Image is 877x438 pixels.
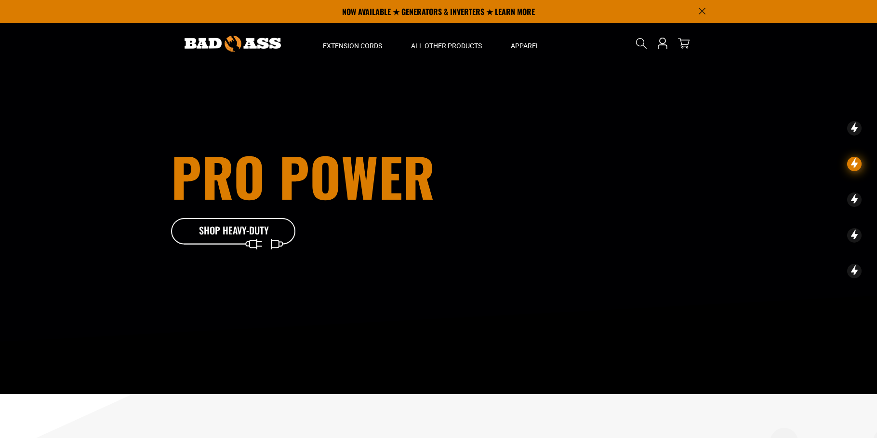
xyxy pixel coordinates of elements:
summary: Search [634,36,649,51]
span: Apparel [511,41,540,50]
h1: Pro Power [171,150,492,203]
summary: All Other Products [397,23,496,64]
img: Bad Ass Extension Cords [185,36,281,52]
a: Shop Heavy-Duty [171,218,296,245]
span: Extension Cords [323,41,382,50]
summary: Extension Cords [308,23,397,64]
span: All Other Products [411,41,482,50]
summary: Apparel [496,23,554,64]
